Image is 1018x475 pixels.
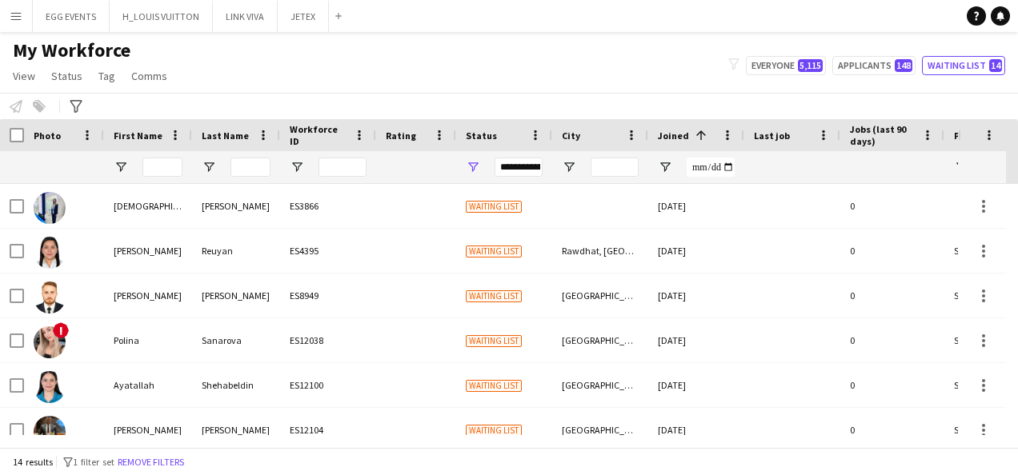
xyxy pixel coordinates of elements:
[922,56,1005,75] button: Waiting list14
[840,229,944,273] div: 0
[114,130,162,142] span: First Name
[34,281,66,313] img: Salman Fazal Nawab
[648,229,744,273] div: [DATE]
[278,1,329,32] button: JETEX
[832,56,916,75] button: Applicants148
[213,1,278,32] button: LINK VIVA
[92,66,122,86] a: Tag
[840,273,944,317] div: 0
[192,363,280,407] div: Shehabeldin
[798,59,823,72] span: 5,115
[34,237,66,269] img: Jana Reuyan
[34,416,66,448] img: George Agyekum
[104,273,192,317] div: [PERSON_NAME]
[840,318,944,362] div: 0
[110,1,213,32] button: H_LOUIS VUITTON
[13,38,130,62] span: My Workforce
[746,56,826,75] button: Everyone5,115
[202,160,216,174] button: Open Filter Menu
[648,273,744,317] div: [DATE]
[466,245,522,257] span: Waiting list
[954,130,986,142] span: Profile
[687,158,735,177] input: Joined Filter Input
[552,408,648,452] div: [GEOGRAPHIC_DATA]
[192,408,280,452] div: [PERSON_NAME]
[648,184,744,228] div: [DATE]
[466,425,522,437] span: Waiting list
[73,456,114,468] span: 1 filter set
[51,69,82,83] span: Status
[114,453,187,471] button: Remove filters
[280,318,376,362] div: ES12038
[466,160,480,174] button: Open Filter Menu
[552,273,648,317] div: [GEOGRAPHIC_DATA]
[142,158,182,177] input: First Name Filter Input
[954,160,968,174] button: Open Filter Menu
[192,229,280,273] div: Reuyan
[552,363,648,407] div: [GEOGRAPHIC_DATA]
[280,184,376,228] div: ES3866
[648,408,744,452] div: [DATE]
[319,158,367,177] input: Workforce ID Filter Input
[658,160,672,174] button: Open Filter Menu
[280,273,376,317] div: ES8949
[280,408,376,452] div: ES12104
[34,371,66,403] img: Ayatallah Shehabeldin
[33,1,110,32] button: EGG EVENTS
[989,59,1002,72] span: 14
[466,201,522,213] span: Waiting list
[192,318,280,362] div: Sanarova
[280,229,376,273] div: ES4395
[280,363,376,407] div: ES12100
[202,130,249,142] span: Last Name
[648,363,744,407] div: [DATE]
[192,184,280,228] div: [PERSON_NAME]
[552,229,648,273] div: Rawdhat, [GEOGRAPHIC_DATA]
[466,380,522,392] span: Waiting list
[104,229,192,273] div: [PERSON_NAME]
[840,408,944,452] div: 0
[66,97,86,116] app-action-btn: Advanced filters
[658,130,689,142] span: Joined
[648,318,744,362] div: [DATE]
[386,130,416,142] span: Rating
[850,123,916,147] span: Jobs (last 90 days)
[53,322,69,338] span: !
[840,363,944,407] div: 0
[754,130,790,142] span: Last job
[192,273,280,317] div: [PERSON_NAME]
[290,160,304,174] button: Open Filter Menu
[104,318,192,362] div: Polina
[104,408,192,452] div: [PERSON_NAME]
[562,160,576,174] button: Open Filter Menu
[104,184,192,228] div: [DEMOGRAPHIC_DATA]
[34,192,66,224] img: Rasha Ibrahim
[34,326,66,358] img: Polina Sanarova
[34,130,61,142] span: Photo
[131,69,167,83] span: Comms
[895,59,912,72] span: 148
[98,69,115,83] span: Tag
[45,66,89,86] a: Status
[466,290,522,302] span: Waiting list
[125,66,174,86] a: Comms
[114,160,128,174] button: Open Filter Menu
[562,130,580,142] span: City
[13,69,35,83] span: View
[466,335,522,347] span: Waiting list
[552,318,648,362] div: [GEOGRAPHIC_DATA]
[290,123,347,147] span: Workforce ID
[840,184,944,228] div: 0
[104,363,192,407] div: Ayatallah
[230,158,271,177] input: Last Name Filter Input
[591,158,639,177] input: City Filter Input
[466,130,497,142] span: Status
[6,66,42,86] a: View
